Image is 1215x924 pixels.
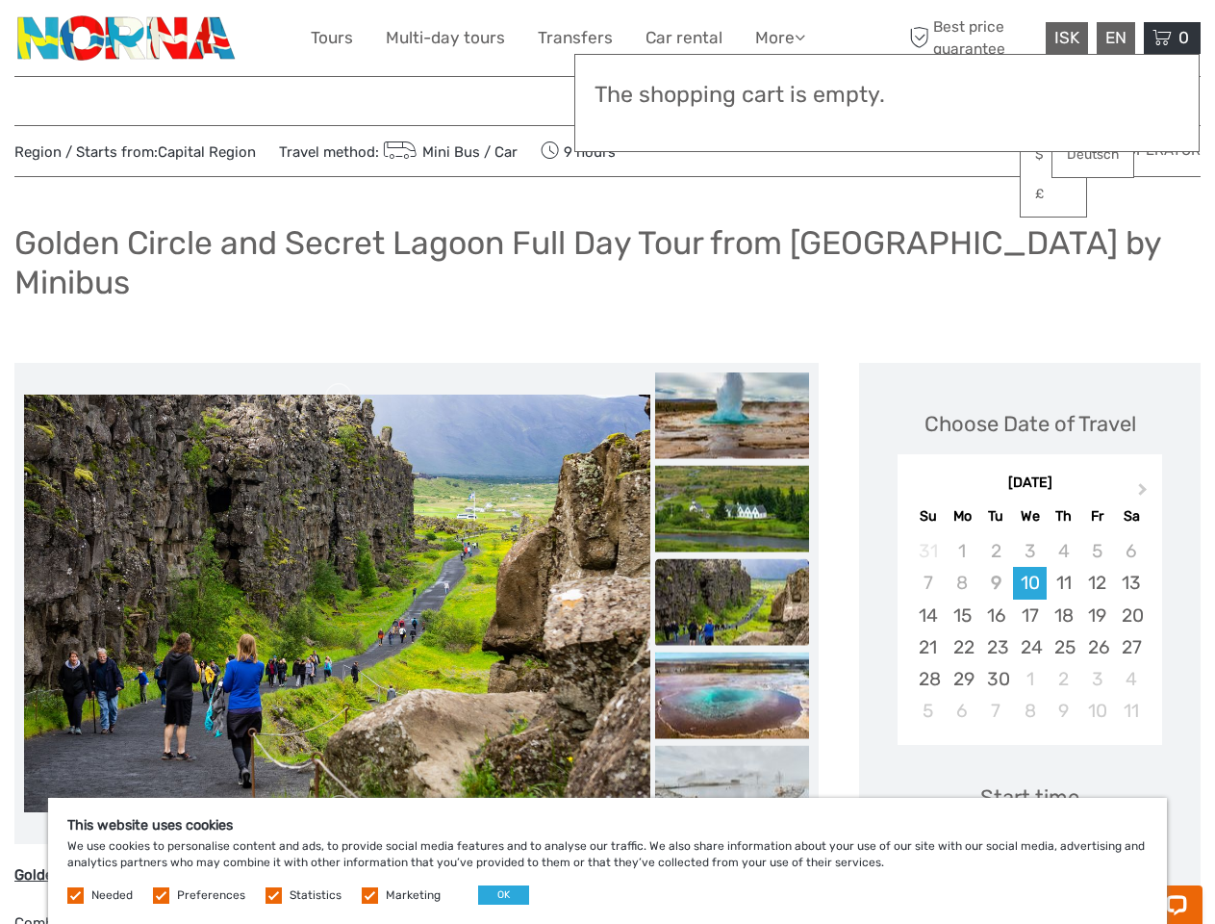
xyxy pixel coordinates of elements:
[14,223,1201,301] h1: Golden Circle and Secret Lagoon Full Day Tour from [GEOGRAPHIC_DATA] by Minibus
[595,82,1179,109] h3: The shopping cart is empty.
[1054,28,1079,47] span: ISK
[1080,631,1114,663] div: Choose Friday, September 26th, 2025
[911,535,945,567] div: Not available Sunday, August 31st, 2025
[903,535,1155,727] div: month 2025-09
[1080,663,1114,695] div: Choose Friday, October 3rd, 2025
[924,409,1136,439] div: Choose Date of Travel
[14,14,240,62] img: 3202-b9b3bc54-fa5a-4c2d-a914-9444aec66679_logo_small.png
[386,24,505,52] a: Multi-day tours
[655,559,809,646] img: a7fd3d70b7ad4b8ba32a8b37fb877825_slider_thumbnail.jpeg
[1114,695,1148,727] div: Choose Saturday, October 11th, 2025
[655,466,809,552] img: 5c30f65eb33446f29c6a0ef8d8cfcf3a_slider_thumbnail.jpeg
[14,866,215,884] u: Golden circle + Secret Lagoon
[1013,600,1047,631] div: Choose Wednesday, September 17th, 2025
[1047,695,1080,727] div: Choose Thursday, October 9th, 2025
[1013,663,1047,695] div: Choose Wednesday, October 1st, 2025
[655,746,809,833] img: 32ce5353c19a49d9af36b7e5982a7e63_slider_thumbnail.jpeg
[979,631,1013,663] div: Choose Tuesday, September 23rd, 2025
[1047,663,1080,695] div: Choose Thursday, October 2nd, 2025
[1114,535,1148,567] div: Not available Saturday, September 6th, 2025
[979,695,1013,727] div: Choose Tuesday, October 7th, 2025
[1013,631,1047,663] div: Choose Wednesday, September 24th, 2025
[1013,503,1047,529] div: We
[980,783,1079,812] div: Start time
[1129,478,1160,509] button: Next Month
[14,142,256,163] span: Region / Starts from:
[946,567,979,599] div: Not available Monday, September 8th, 2025
[1114,503,1148,529] div: Sa
[1114,600,1148,631] div: Choose Saturday, September 20th, 2025
[1080,600,1114,631] div: Choose Friday, September 19th, 2025
[67,817,1148,834] h5: This website uses cookies
[1176,28,1192,47] span: 0
[1013,535,1047,567] div: Not available Wednesday, September 3rd, 2025
[1047,503,1080,529] div: Th
[911,600,945,631] div: Choose Sunday, September 14th, 2025
[979,663,1013,695] div: Choose Tuesday, September 30th, 2025
[946,600,979,631] div: Choose Monday, September 15th, 2025
[911,567,945,599] div: Not available Sunday, September 7th, 2025
[1047,535,1080,567] div: Not available Thursday, September 4th, 2025
[1021,177,1086,212] a: £
[755,24,805,52] a: More
[946,695,979,727] div: Choose Monday, October 6th, 2025
[379,143,518,161] a: Mini Bus / Car
[904,16,1041,59] span: Best price guarantee
[1114,663,1148,695] div: Choose Saturday, October 4th, 2025
[279,138,518,165] span: Travel method:
[1021,138,1086,172] a: $
[898,474,1162,494] div: [DATE]
[1114,631,1148,663] div: Choose Saturday, September 27th, 2025
[946,503,979,529] div: Mo
[655,653,809,739] img: 73d383f889034e2b8272f6c95c9bb144_slider_thumbnail.jpeg
[158,143,256,161] a: Capital Region
[1097,22,1135,54] div: EN
[655,372,809,459] img: ee2a23257ed24f2b832a166b6def2673_slider_thumbnail.jpeg
[91,887,133,904] label: Needed
[1013,567,1047,599] div: Choose Wednesday, September 10th, 2025
[177,887,245,904] label: Preferences
[946,663,979,695] div: Choose Monday, September 29th, 2025
[1080,503,1114,529] div: Fr
[946,535,979,567] div: Not available Monday, September 1st, 2025
[911,631,945,663] div: Choose Sunday, September 21st, 2025
[48,798,1167,924] div: We use cookies to personalise content and ads, to provide social media features and to analyse ou...
[979,535,1013,567] div: Not available Tuesday, September 2nd, 2025
[1080,535,1114,567] div: Not available Friday, September 5th, 2025
[979,567,1013,599] div: Not available Tuesday, September 9th, 2025
[290,887,342,904] label: Statistics
[386,887,441,904] label: Marketing
[311,24,353,52] a: Tours
[24,395,650,812] img: a7fd3d70b7ad4b8ba32a8b37fb877825_main_slider.jpeg
[645,24,722,52] a: Car rental
[911,695,945,727] div: Choose Sunday, October 5th, 2025
[911,663,945,695] div: Choose Sunday, September 28th, 2025
[1047,600,1080,631] div: Choose Thursday, September 18th, 2025
[1080,695,1114,727] div: Choose Friday, October 10th, 2025
[538,24,613,52] a: Transfers
[1080,567,1114,599] div: Choose Friday, September 12th, 2025
[1047,567,1080,599] div: Choose Thursday, September 11th, 2025
[1013,695,1047,727] div: Choose Wednesday, October 8th, 2025
[979,600,1013,631] div: Choose Tuesday, September 16th, 2025
[1114,567,1148,599] div: Choose Saturday, September 13th, 2025
[221,30,244,53] button: Open LiveChat chat widget
[478,885,529,905] button: OK
[27,34,217,49] p: Chat now
[979,503,1013,529] div: Tu
[541,138,616,165] span: 9 hours
[946,631,979,663] div: Choose Monday, September 22nd, 2025
[1047,631,1080,663] div: Choose Thursday, September 25th, 2025
[1052,138,1133,172] a: Deutsch
[911,503,945,529] div: Su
